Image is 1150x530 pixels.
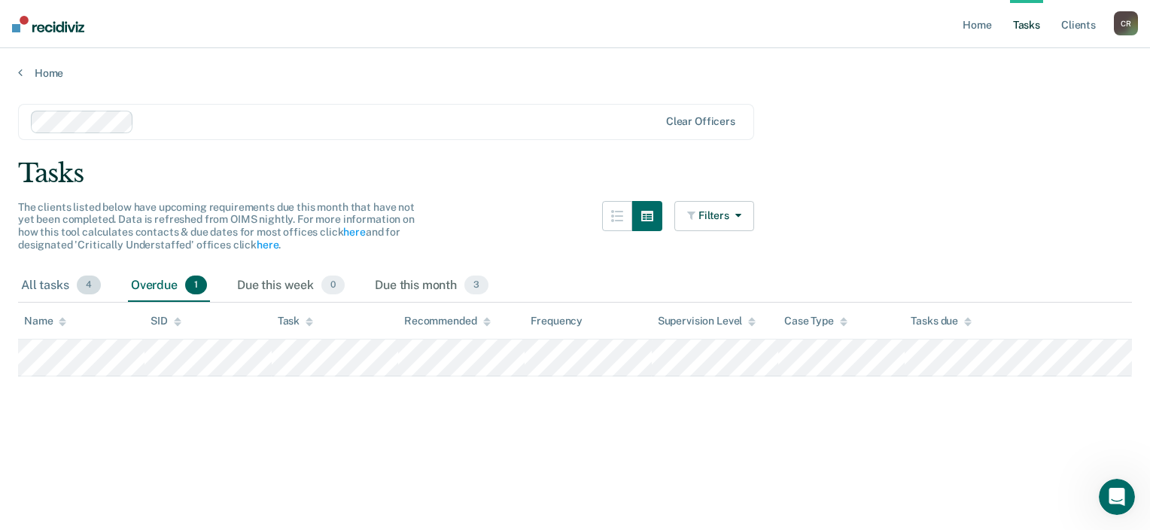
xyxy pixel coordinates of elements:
[321,276,345,295] span: 0
[531,315,583,327] div: Frequency
[666,115,735,128] div: Clear officers
[911,315,972,327] div: Tasks due
[784,315,847,327] div: Case Type
[372,270,491,303] div: Due this month3
[77,276,101,295] span: 4
[1114,11,1138,35] div: C R
[12,16,84,32] img: Recidiviz
[464,276,488,295] span: 3
[674,201,754,231] button: Filters
[658,315,756,327] div: Supervision Level
[18,201,415,251] span: The clients listed below have upcoming requirements due this month that have not yet been complet...
[257,239,278,251] a: here
[24,315,66,327] div: Name
[1099,479,1135,515] iframe: Intercom live chat
[128,270,210,303] div: Overdue1
[278,315,313,327] div: Task
[343,226,365,238] a: here
[151,315,181,327] div: SID
[1114,11,1138,35] button: CR
[404,315,490,327] div: Recommended
[18,66,1132,80] a: Home
[18,270,104,303] div: All tasks4
[18,158,1132,189] div: Tasks
[234,270,348,303] div: Due this week0
[185,276,207,295] span: 1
